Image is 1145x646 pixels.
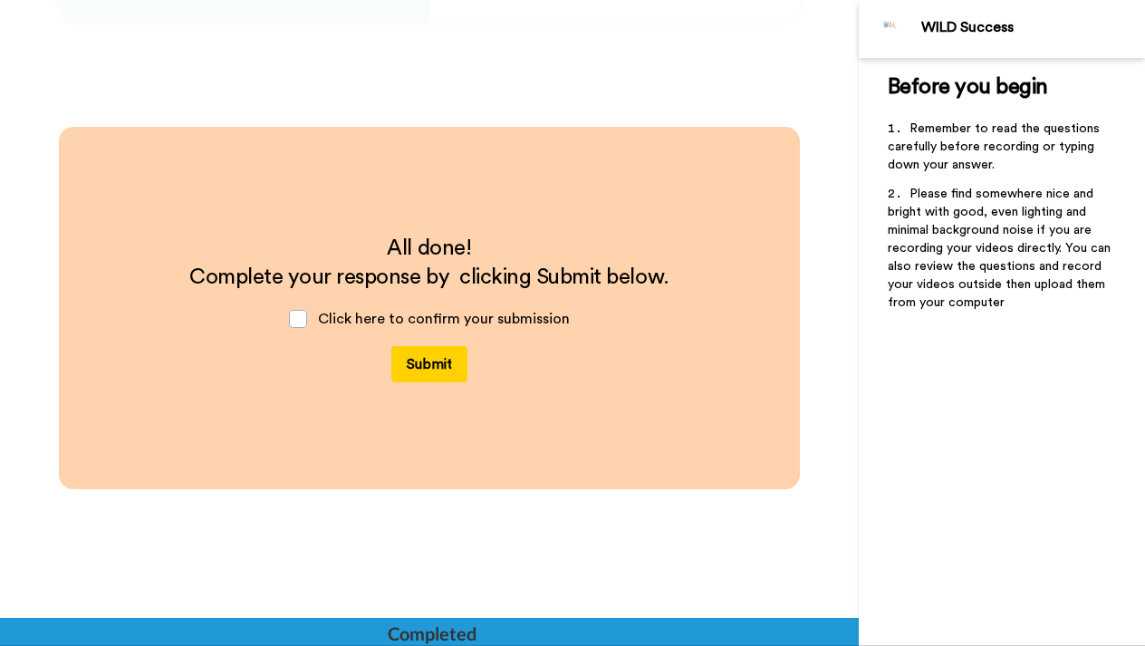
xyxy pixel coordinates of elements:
[888,188,1114,309] span: Please find somewhere nice and bright with good, even lighting and minimal background noise if yo...
[189,266,669,288] span: Complete your response by clicking Submit below.
[888,122,1103,171] span: Remember to read the questions carefully before recording or typing down your answer.
[318,312,570,326] span: Click here to confirm your submission
[391,346,467,382] button: Submit
[387,237,471,259] span: All done!
[888,76,1048,98] span: Before you begin
[921,19,1144,36] div: WILD Success
[388,621,475,646] div: Completed
[869,7,912,51] img: Profile Image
